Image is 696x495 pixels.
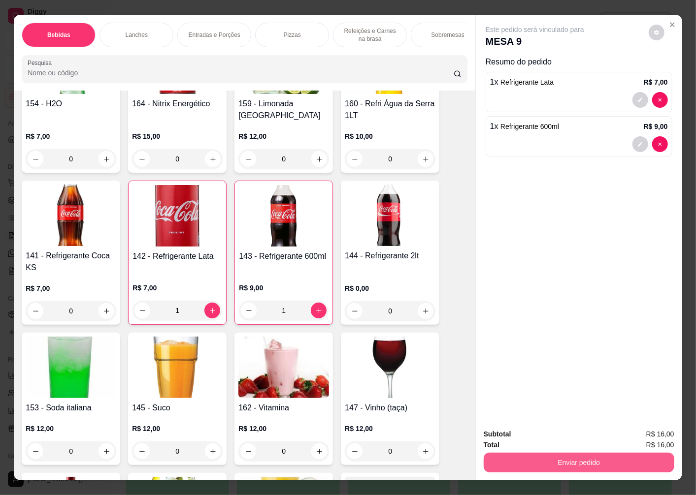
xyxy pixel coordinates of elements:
p: R$ 9,00 [239,283,329,293]
input: Pesquisa [28,68,454,78]
p: R$ 0,00 [345,283,435,293]
img: product-image [132,337,223,398]
button: increase-product-quantity [418,443,433,459]
h4: 153 - Soda italiana [26,402,116,414]
p: R$ 7,00 [26,283,116,293]
p: Este pedido será vinculado para [486,25,584,34]
p: Sobremesas [431,31,464,39]
h4: 162 - Vitamina [238,402,329,414]
h4: 141 - Refrigerante Coca KS [26,250,116,274]
button: decrease-product-quantity [652,136,668,152]
button: decrease-product-quantity [134,151,150,167]
p: Refeições e Carnes na brasa [341,27,398,43]
p: R$ 12,00 [345,424,435,433]
span: R$ 16,00 [646,429,674,439]
button: increase-product-quantity [99,303,114,319]
h4: 144 - Refrigerante 2lt [345,250,435,262]
button: decrease-product-quantity [241,303,257,318]
button: decrease-product-quantity [28,151,43,167]
button: decrease-product-quantity [632,92,648,108]
button: Enviar pedido [484,453,674,472]
p: R$ 7,00 [133,283,222,293]
p: Resumo do pedido [486,56,672,68]
p: R$ 12,00 [238,424,329,433]
p: Lanches [126,31,148,39]
p: 1 x [490,76,554,88]
button: Close [664,17,680,32]
button: increase-product-quantity [418,151,433,167]
button: increase-product-quantity [311,151,327,167]
h4: 147 - Vinho (taça) [345,402,435,414]
span: Refrigerante Lata [500,78,554,86]
p: R$ 9,00 [644,122,668,131]
button: increase-product-quantity [99,443,114,459]
strong: Total [484,441,499,449]
p: Pizzas [284,31,301,39]
h4: 159 - Limonada [GEOGRAPHIC_DATA] [238,98,329,122]
h4: 154 - H2O [26,98,116,110]
img: product-image [133,185,222,247]
p: R$ 15,00 [132,131,223,141]
button: increase-product-quantity [205,151,221,167]
p: R$ 12,00 [132,424,223,433]
button: increase-product-quantity [311,443,327,459]
img: product-image [26,185,116,246]
img: product-image [345,185,435,246]
button: increase-product-quantity [311,303,327,318]
p: 1 x [490,121,559,132]
button: decrease-product-quantity [134,303,150,318]
button: increase-product-quantity [204,303,220,318]
button: decrease-product-quantity [28,443,43,459]
h4: 142 - Refrigerante Lata [133,250,222,262]
button: decrease-product-quantity [240,443,256,459]
h4: 145 - Suco [132,402,223,414]
button: decrease-product-quantity [632,136,648,152]
button: decrease-product-quantity [347,151,363,167]
p: R$ 7,00 [644,77,668,87]
button: decrease-product-quantity [347,443,363,459]
button: decrease-product-quantity [649,25,664,40]
button: decrease-product-quantity [652,92,668,108]
h4: 160 - Refri Água da Serra 1LT [345,98,435,122]
label: Pesquisa [28,59,55,67]
span: Refrigerante 600ml [500,123,559,130]
h4: 143 - Refrigerante 600ml [239,250,329,262]
p: Bebidas [47,31,70,39]
p: R$ 10,00 [345,131,435,141]
button: decrease-product-quantity [28,303,43,319]
p: MESA 9 [486,34,584,48]
button: decrease-product-quantity [134,443,150,459]
span: R$ 16,00 [646,439,674,450]
button: increase-product-quantity [205,443,221,459]
strong: Subtotal [484,430,511,438]
button: decrease-product-quantity [240,151,256,167]
button: increase-product-quantity [99,151,114,167]
p: R$ 12,00 [26,424,116,433]
p: R$ 12,00 [238,131,329,141]
h4: 164 - Nitrix Energético [132,98,223,110]
img: product-image [238,337,329,398]
img: product-image [239,185,329,247]
p: Entradas e Porções [189,31,240,39]
img: product-image [345,337,435,398]
img: product-image [26,337,116,398]
p: R$ 7,00 [26,131,116,141]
